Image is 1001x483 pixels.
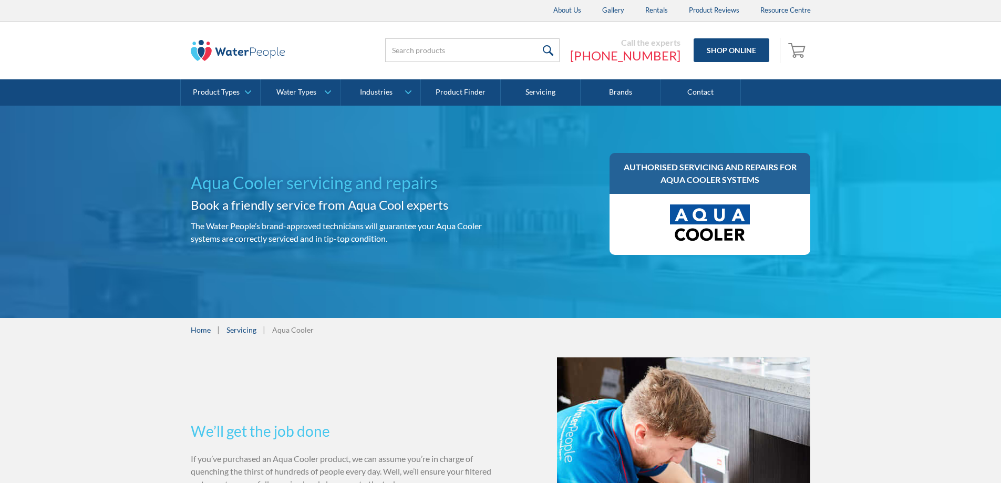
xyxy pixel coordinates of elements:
[581,79,661,106] a: Brands
[570,37,680,48] div: Call the experts
[226,324,256,335] a: Servicing
[193,88,240,97] div: Product Types
[191,196,497,214] h2: Book a friendly service from Aqua Cool experts
[788,42,808,58] img: shopping cart
[191,170,497,196] h1: Aqua Cooler servicing and repairs
[262,323,267,336] div: |
[661,79,741,106] a: Contact
[421,79,501,106] a: Product Finder
[340,79,420,106] a: Industries
[191,40,285,61] img: The Water People
[191,220,497,245] p: The Water People’s brand-approved technicians will guarantee your Aqua Cooler systems are correct...
[620,161,800,186] h3: Authorised servicing and repairs for Aqua Cooler systems
[216,323,221,336] div: |
[261,79,340,106] a: Water Types
[694,38,769,62] a: Shop Online
[181,79,260,106] a: Product Types
[272,324,314,335] div: Aqua Cooler
[360,88,393,97] div: Industries
[786,38,811,63] a: Open empty cart
[191,324,211,335] a: Home
[501,79,581,106] a: Servicing
[385,38,560,62] input: Search products
[276,88,316,97] div: Water Types
[570,48,680,64] a: [PHONE_NUMBER]
[191,420,497,442] h3: We’ll get the job done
